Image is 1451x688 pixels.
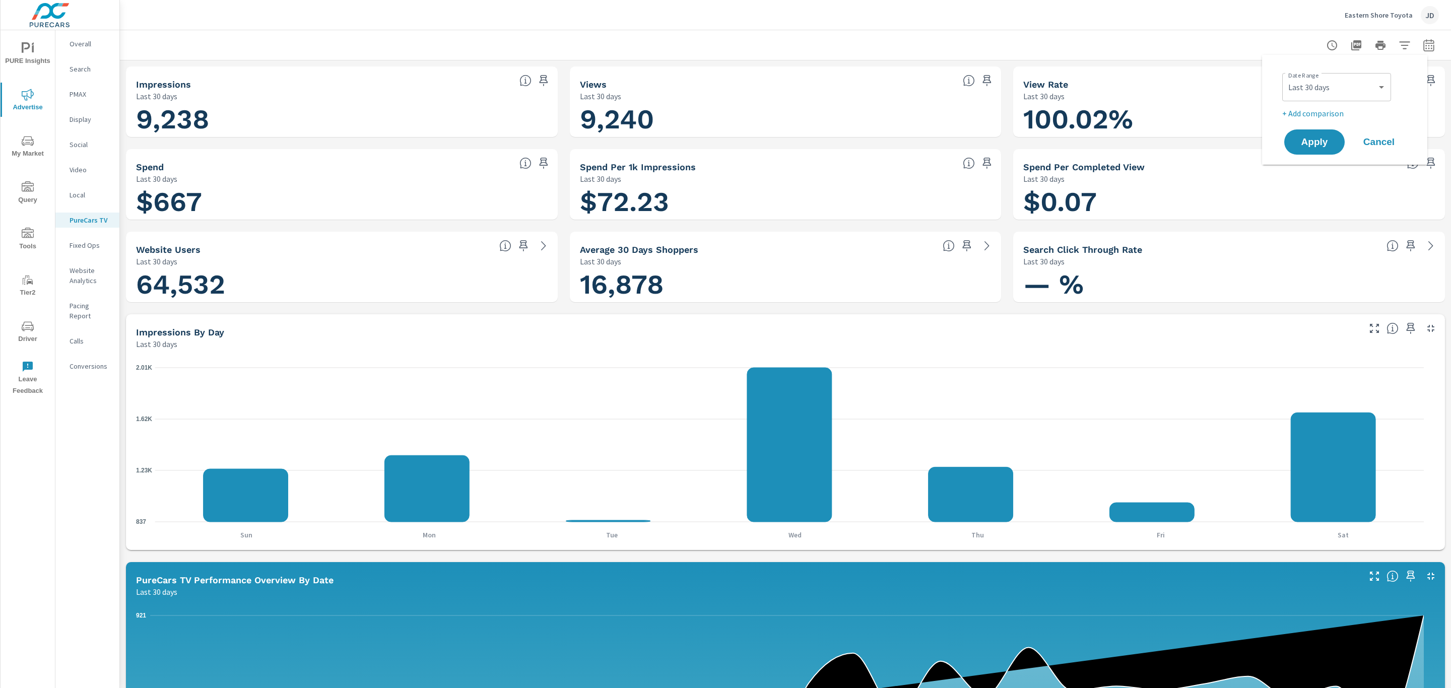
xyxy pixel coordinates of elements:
div: Search [55,61,119,77]
div: Website Analytics [55,263,119,288]
h5: PureCars TV Performance Overview By Date [136,575,334,585]
div: Local [55,187,119,202]
span: Save this to your personalized report [979,73,995,89]
p: Local [70,190,111,200]
span: Cost of your connected TV ad campaigns. [Source: This data is provided by the video advertising p... [519,157,532,169]
text: 1.23K [136,467,152,474]
h5: Search Click Through Rate [1023,244,1142,255]
span: Tier2 [4,274,52,299]
p: Last 30 days [136,90,177,102]
h1: 100.02% [1023,102,1435,136]
span: Save this to your personalized report [979,155,995,171]
p: Mon [412,530,447,540]
span: PURE Insights [4,42,52,67]
span: Understand PureCars TV performance data over time and see how metrics compare to each other over ... [1387,570,1399,582]
p: Last 30 days [580,173,621,185]
button: "Export Report to PDF" [1346,35,1366,55]
span: Driver [4,320,52,345]
button: Print Report [1370,35,1391,55]
h1: 16,878 [580,267,992,302]
span: Save this to your personalized report [515,238,532,254]
p: Tue [595,530,630,540]
p: PMAX [70,89,111,99]
h1: 9,238 [136,102,548,136]
span: Number of times your connected TV ad was presented to a user. [Source: This data is provided by t... [519,75,532,87]
span: Leave Feedback [4,361,52,397]
p: Video [70,165,111,175]
p: Conversions [70,361,111,371]
div: Video [55,162,119,177]
button: Apply Filters [1395,35,1415,55]
span: Save this to your personalized report [1423,155,1439,171]
p: Thu [960,530,996,540]
h1: $0.07 [1023,185,1435,219]
span: Save this to your personalized report [959,238,975,254]
p: Fri [1143,530,1178,540]
h5: Spend Per Completed View [1023,162,1145,172]
span: Save this to your personalized report [1403,238,1419,254]
p: Wed [777,530,813,540]
span: Query [4,181,52,206]
div: Conversions [55,359,119,374]
h5: Impressions by Day [136,327,224,337]
p: Website Analytics [70,265,111,286]
p: Last 30 days [136,338,177,350]
h5: Average 30 Days Shoppers [580,244,698,255]
span: Save this to your personalized report [536,155,552,171]
div: Calls [55,333,119,349]
button: Cancel [1349,129,1409,155]
div: Pacing Report [55,298,119,323]
p: Last 30 days [1023,173,1065,185]
a: See more details in report [1423,238,1439,254]
span: Number of times your connected TV ad was viewed completely by a user. [Source: This data is provi... [963,75,975,87]
div: PureCars TV [55,213,119,228]
p: Pacing Report [70,301,111,321]
span: A rolling 30 day total of daily Shoppers on the dealership website, averaged over the selected da... [943,240,955,252]
h1: 9,240 [580,102,992,136]
span: My Market [4,135,52,160]
h5: Views [580,79,607,90]
span: Cancel [1359,137,1399,147]
button: Make Fullscreen [1366,568,1382,584]
button: Minimize Widget [1423,568,1439,584]
p: Search [70,64,111,74]
span: Advertise [4,89,52,113]
p: Last 30 days [1023,255,1065,267]
text: 921 [136,612,146,619]
p: Eastern Shore Toyota [1345,11,1413,20]
h1: — % [1023,267,1435,302]
span: Tools [4,228,52,252]
p: Fixed Ops [70,240,111,250]
div: Fixed Ops [55,238,119,253]
span: Save this to your personalized report [1423,73,1439,89]
h5: Spend [136,162,164,172]
button: Minimize Widget [1423,320,1439,336]
button: Make Fullscreen [1366,320,1382,336]
p: Last 30 days [580,255,621,267]
p: Last 30 days [136,255,177,267]
h5: Website Users [136,244,201,255]
span: The number of impressions, broken down by the day of the week they occurred. [1387,322,1399,334]
span: Total spend per 1,000 impressions. [Source: This data is provided by the video advertising platform] [963,157,975,169]
h1: $72.23 [580,185,992,219]
div: PMAX [55,87,119,102]
button: Select Date Range [1419,35,1439,55]
h1: $667 [136,185,548,219]
a: See more details in report [979,238,995,254]
p: PureCars TV [70,215,111,225]
p: Overall [70,39,111,49]
p: Last 30 days [136,173,177,185]
text: 837 [136,518,146,525]
div: nav menu [1,30,55,401]
h5: Impressions [136,79,191,90]
p: Calls [70,336,111,346]
p: Sat [1326,530,1361,540]
h5: Spend Per 1k Impressions [580,162,696,172]
p: Last 30 days [136,586,177,598]
span: Percentage of users who viewed your campaigns who clicked through to your website. For example, i... [1387,240,1399,252]
text: 2.01K [136,364,152,371]
button: Apply [1284,129,1345,155]
a: See more details in report [536,238,552,254]
div: Display [55,112,119,127]
p: Last 30 days [580,90,621,102]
